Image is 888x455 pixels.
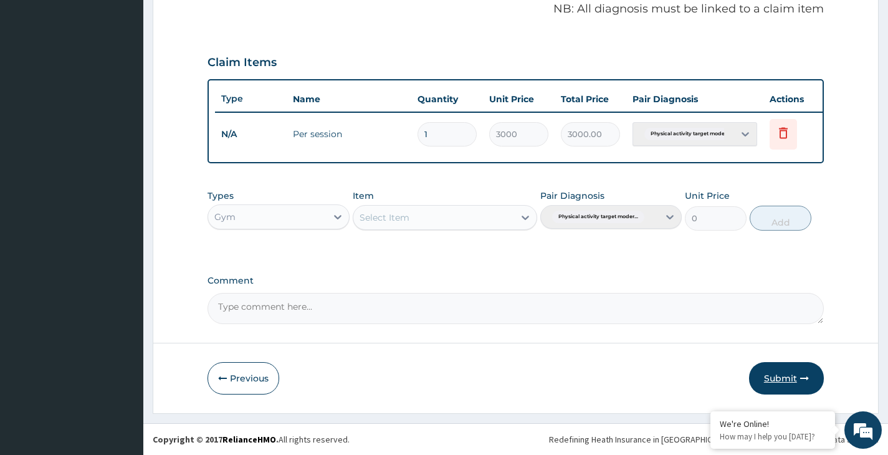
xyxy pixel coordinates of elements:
[215,123,287,146] td: N/A
[720,418,826,429] div: We're Online!
[65,70,209,86] div: Chat with us now
[763,87,826,112] th: Actions
[360,211,409,224] div: Select Item
[6,314,237,358] textarea: Type your message and hit 'Enter'
[353,189,374,202] label: Item
[720,431,826,442] p: How may I help you today?
[287,87,411,112] th: Name
[153,434,279,445] strong: Copyright © 2017 .
[208,362,279,395] button: Previous
[143,423,888,455] footer: All rights reserved.
[214,211,236,223] div: Gym
[540,189,604,202] label: Pair Diagnosis
[685,189,730,202] label: Unit Price
[626,87,763,112] th: Pair Diagnosis
[222,434,276,445] a: RelianceHMO
[23,62,50,93] img: d_794563401_company_1708531726252_794563401
[749,362,824,395] button: Submit
[555,87,626,112] th: Total Price
[215,87,287,110] th: Type
[483,87,555,112] th: Unit Price
[208,1,824,17] p: NB: All diagnosis must be linked to a claim item
[72,144,172,270] span: We're online!
[204,6,234,36] div: Minimize live chat window
[411,87,483,112] th: Quantity
[208,56,277,70] h3: Claim Items
[208,275,824,286] label: Comment
[287,122,411,146] td: Per session
[208,191,234,201] label: Types
[549,433,879,446] div: Redefining Heath Insurance in [GEOGRAPHIC_DATA] using Telemedicine and Data Science!
[750,206,811,231] button: Add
